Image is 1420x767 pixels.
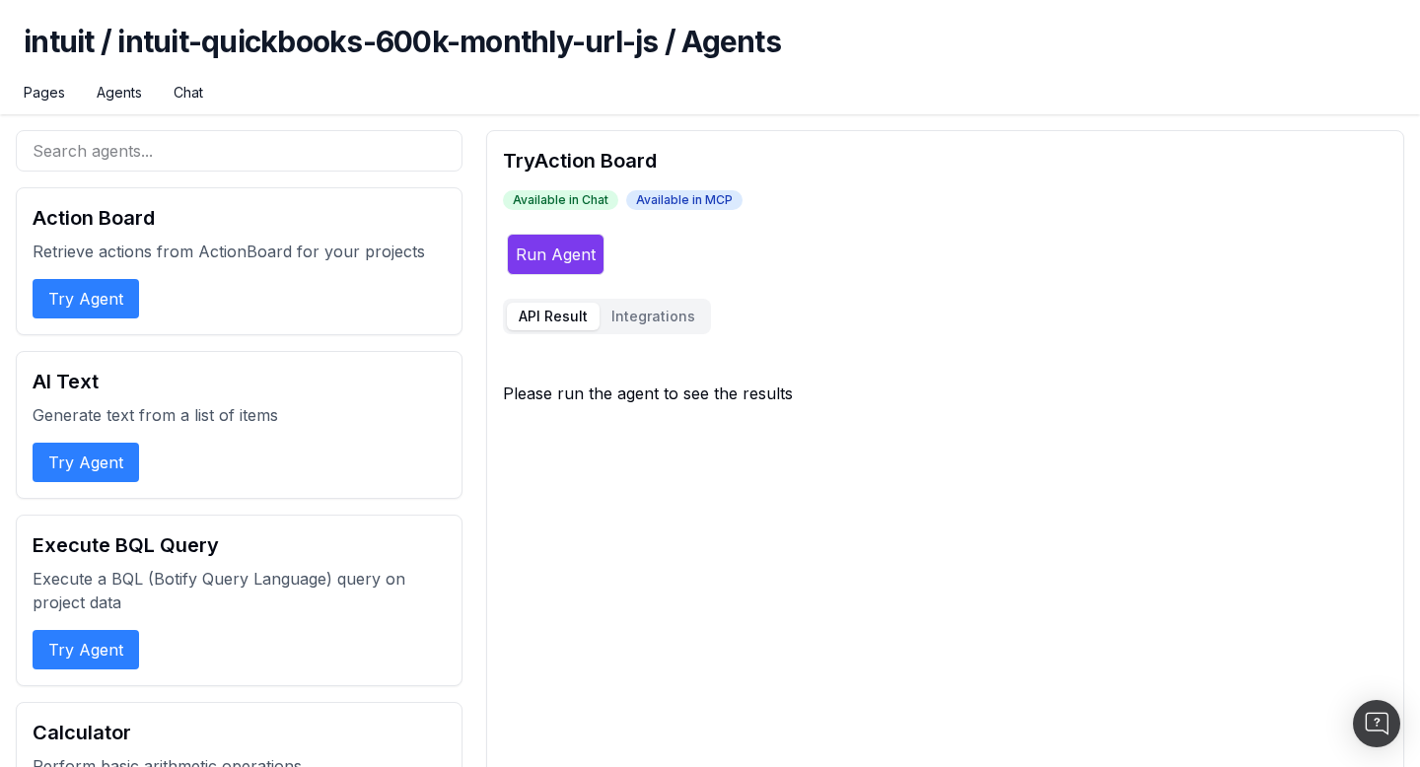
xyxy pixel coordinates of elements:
[33,630,139,669] button: Try Agent
[24,83,65,103] a: Pages
[507,234,604,275] button: Run Agent
[33,279,139,318] button: Try Agent
[33,719,446,746] h2: Calculator
[33,443,139,482] button: Try Agent
[33,403,446,427] p: Generate text from a list of items
[33,531,446,559] h2: Execute BQL Query
[626,190,743,210] span: Available in MCP
[33,368,446,395] h2: AI Text
[174,83,203,103] a: Chat
[507,303,600,330] button: API Result
[600,303,707,330] button: Integrations
[33,567,446,614] p: Execute a BQL (Botify Query Language) query on project data
[503,147,1387,174] h2: Try Action Board
[33,204,446,232] h2: Action Board
[24,24,1396,83] h1: intuit / intuit-quickbooks-600k-monthly-url-js / Agents
[503,190,618,210] span: Available in Chat
[33,240,446,263] p: Retrieve actions from ActionBoard for your projects
[97,83,142,103] a: Agents
[503,382,1387,405] div: Please run the agent to see the results
[1353,700,1400,747] div: Open Intercom Messenger
[16,130,462,172] input: Search agents...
